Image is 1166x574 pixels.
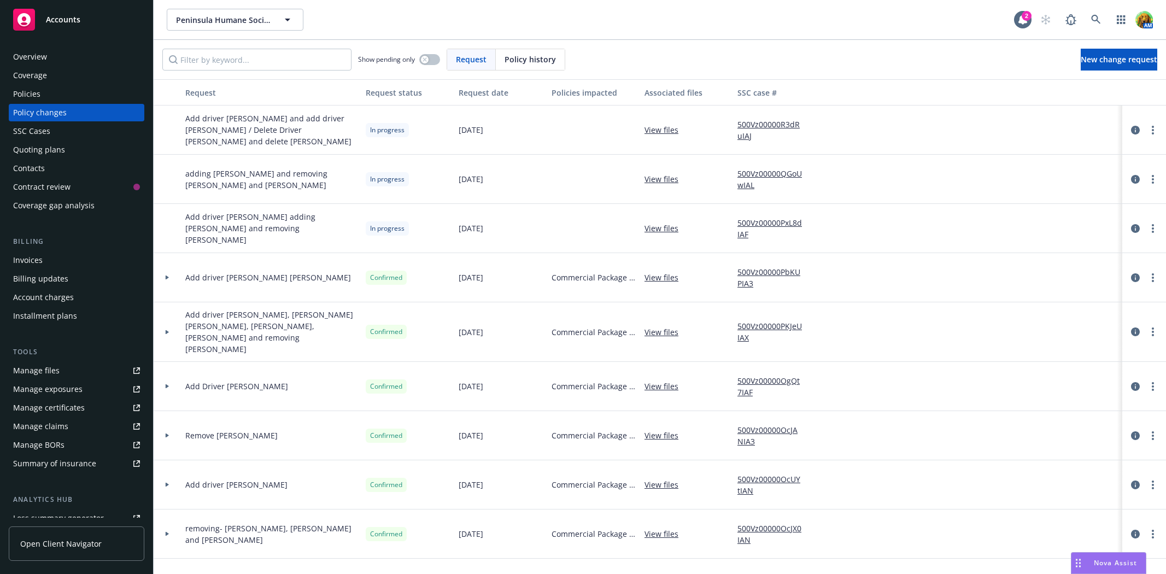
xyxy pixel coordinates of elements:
[737,424,811,447] a: 500Vz00000OcJANIA3
[459,124,483,136] span: [DATE]
[370,125,405,135] span: In progress
[1035,9,1057,31] a: Start snowing
[552,272,636,283] span: Commercial Package - Package (GL & Auto)
[1081,49,1157,71] a: New change request
[1129,222,1142,235] a: circleInformation
[644,173,687,185] a: View files
[1060,9,1082,31] a: Report a Bug
[459,272,483,283] span: [DATE]
[1129,528,1142,541] a: circleInformation
[1081,54,1157,65] span: New change request
[20,538,102,549] span: Open Client Navigator
[1022,11,1032,21] div: 2
[185,309,357,355] span: Add driver [PERSON_NAME], [PERSON_NAME] [PERSON_NAME], [PERSON_NAME], [PERSON_NAME] and removing ...
[154,204,181,253] div: Toggle Row Expanded
[1146,528,1159,541] a: more
[1129,124,1142,137] a: circleInformation
[459,430,483,441] span: [DATE]
[185,380,288,392] span: Add Driver [PERSON_NAME]
[1129,478,1142,491] a: circleInformation
[644,87,729,98] div: Associated files
[181,79,361,106] button: Request
[13,509,104,527] div: Loss summary generator
[13,455,96,472] div: Summary of insurance
[13,178,71,196] div: Contract review
[185,168,357,191] span: adding [PERSON_NAME] and removing [PERSON_NAME] and [PERSON_NAME]
[552,326,636,338] span: Commercial Package - Package (GL & Auto)
[1129,271,1142,284] a: circleInformation
[154,302,181,362] div: Toggle Row Expanded
[644,528,687,540] a: View files
[167,9,303,31] button: Peninsula Humane Society & SPCA
[13,436,65,454] div: Manage BORs
[644,479,687,490] a: View files
[46,15,80,24] span: Accounts
[9,347,144,358] div: Tools
[154,155,181,204] div: Toggle Row Expanded
[9,4,144,35] a: Accounts
[370,224,405,233] span: In progress
[370,327,402,337] span: Confirmed
[1129,173,1142,186] a: circleInformation
[13,48,47,66] div: Overview
[552,380,636,392] span: Commercial Package - Package (GL & Auto)
[737,375,811,398] a: 500Vz00000OgQt7IAF
[154,460,181,509] div: Toggle Row Expanded
[737,320,811,343] a: 500Vz00000PKJeUIAX
[1146,429,1159,442] a: more
[13,307,77,325] div: Installment plans
[9,197,144,214] a: Coverage gap analysis
[370,174,405,184] span: In progress
[13,141,65,159] div: Quoting plans
[737,473,811,496] a: 500Vz00000OcUYtIAN
[13,160,45,177] div: Contacts
[13,289,74,306] div: Account charges
[9,307,144,325] a: Installment plans
[737,217,811,240] a: 500Vz00000PxL8dIAF
[9,104,144,121] a: Policy changes
[1146,478,1159,491] a: more
[9,178,144,196] a: Contract review
[644,124,687,136] a: View files
[185,211,357,245] span: Add driver [PERSON_NAME] adding [PERSON_NAME] and removing [PERSON_NAME]
[176,14,271,26] span: Peninsula Humane Society & SPCA
[1129,429,1142,442] a: circleInformation
[358,55,415,64] span: Show pending only
[459,222,483,234] span: [DATE]
[737,87,811,98] div: SSC case #
[737,266,811,289] a: 500Vz00000PbKUPIA3
[13,67,47,84] div: Coverage
[154,362,181,411] div: Toggle Row Expanded
[13,85,40,103] div: Policies
[9,418,144,435] a: Manage claims
[185,272,351,283] span: Add driver [PERSON_NAME] [PERSON_NAME]
[1129,380,1142,393] a: circleInformation
[9,436,144,454] a: Manage BORs
[370,480,402,490] span: Confirmed
[13,251,43,269] div: Invoices
[370,273,402,283] span: Confirmed
[361,79,454,106] button: Request status
[185,523,357,546] span: removing- [PERSON_NAME], [PERSON_NAME] and [PERSON_NAME]
[644,326,687,338] a: View files
[185,87,357,98] div: Request
[370,431,402,441] span: Confirmed
[737,168,811,191] a: 500Vz00000QGoUwIAL
[552,479,636,490] span: Commercial Package - Package (GL & Auto)
[1085,9,1107,31] a: Search
[1146,271,1159,284] a: more
[154,106,181,155] div: Toggle Row Expanded
[737,523,811,546] a: 500Vz00000OcJX0IAN
[459,87,543,98] div: Request date
[1146,325,1159,338] a: more
[1110,9,1132,31] a: Switch app
[644,272,687,283] a: View files
[459,173,483,185] span: [DATE]
[370,382,402,391] span: Confirmed
[9,236,144,247] div: Billing
[13,418,68,435] div: Manage claims
[370,529,402,539] span: Confirmed
[185,113,357,147] span: Add driver [PERSON_NAME] and add driver [PERSON_NAME] / Delete Driver [PERSON_NAME] and delete [P...
[9,141,144,159] a: Quoting plans
[366,87,450,98] div: Request status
